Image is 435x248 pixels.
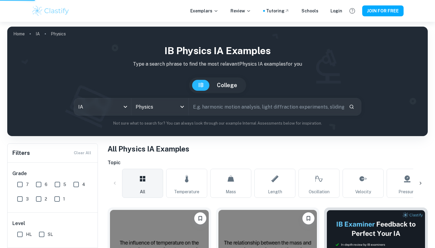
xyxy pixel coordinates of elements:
[36,30,40,38] a: IA
[190,8,218,14] p: Exemplars
[7,27,428,136] img: profile cover
[174,188,199,195] span: Temperature
[13,30,25,38] a: Home
[192,80,210,91] button: IB
[140,188,145,195] span: All
[12,149,30,157] h6: Filters
[63,181,66,188] span: 5
[211,80,243,91] button: College
[398,188,416,195] span: Pressure
[268,188,282,195] span: Length
[12,60,423,68] p: Type a search phrase to find the most relevant Physics IA examples for you
[194,212,206,224] button: Please log in to bookmark exemplars
[226,188,236,195] span: Mass
[189,98,344,115] input: E.g. harmonic motion analysis, light diffraction experiments, sliding objects down a ramp...
[266,8,289,14] a: Tutoring
[12,220,93,227] h6: Level
[26,196,29,202] span: 3
[302,212,314,224] button: Please log in to bookmark exemplars
[309,188,330,195] span: Oscillation
[51,31,66,37] p: Physics
[346,102,357,112] button: Search
[12,170,93,177] h6: Grade
[45,181,47,188] span: 6
[63,196,65,202] span: 1
[230,8,251,14] p: Review
[12,44,423,58] h1: IB Physics IA examples
[12,120,423,126] p: Not sure what to search for? You can always look through our example Internal Assessments below f...
[330,8,342,14] a: Login
[362,5,404,16] button: JOIN FOR FREE
[31,5,70,17] img: Clastify logo
[45,196,47,202] span: 2
[108,143,428,154] h1: All Physics IA Examples
[74,98,131,115] div: IA
[82,181,85,188] span: 4
[48,231,53,238] span: SL
[108,159,428,166] h6: Topic
[347,6,357,16] button: Help and Feedback
[301,8,318,14] a: Schools
[26,231,32,238] span: HL
[26,181,29,188] span: 7
[178,103,186,111] button: Open
[355,188,371,195] span: Velocity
